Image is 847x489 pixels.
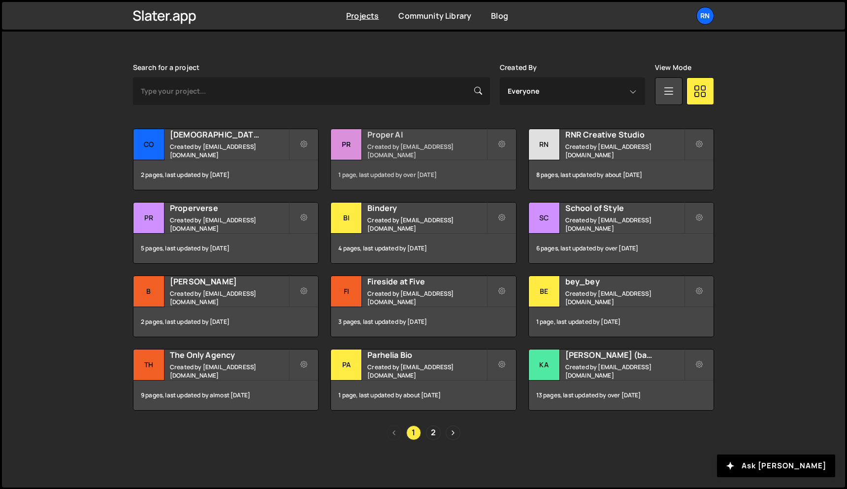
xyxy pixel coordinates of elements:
h2: School of Style [565,203,684,213]
h2: [PERSON_NAME] [170,276,289,287]
a: Pr Proper AI Created by [EMAIL_ADDRESS][DOMAIN_NAME] 1 page, last updated by over [DATE] [330,129,516,190]
a: Page 2 [426,425,441,440]
a: B [PERSON_NAME] Created by [EMAIL_ADDRESS][DOMAIN_NAME] 2 pages, last updated by [DATE] [133,276,319,337]
small: Created by [EMAIL_ADDRESS][DOMAIN_NAME] [367,289,486,306]
h2: The Only Agency [170,349,289,360]
div: 4 pages, last updated by [DATE] [331,234,516,263]
div: 5 pages, last updated by [DATE] [133,234,318,263]
h2: [DEMOGRAPHIC_DATA] [170,129,289,140]
a: Projects [346,10,379,21]
button: Ask [PERSON_NAME] [717,454,835,477]
h2: bey_bey [565,276,684,287]
div: be [529,276,560,307]
a: Community Library [398,10,471,21]
a: Sc School of Style Created by [EMAIL_ADDRESS][DOMAIN_NAME] 6 pages, last updated by over [DATE] [528,202,714,264]
a: Blog [491,10,508,21]
label: Search for a project [133,64,199,71]
div: 1 page, last updated by [DATE] [529,307,714,337]
h2: [PERSON_NAME] (backup) [565,349,684,360]
a: Pr Properverse Created by [EMAIL_ADDRESS][DOMAIN_NAME] 5 pages, last updated by [DATE] [133,202,319,264]
small: Created by [EMAIL_ADDRESS][DOMAIN_NAME] [565,142,684,159]
a: Co [DEMOGRAPHIC_DATA] Created by [EMAIL_ADDRESS][DOMAIN_NAME] 2 pages, last updated by [DATE] [133,129,319,190]
small: Created by [EMAIL_ADDRESS][DOMAIN_NAME] [170,142,289,159]
div: Pagination [133,425,714,440]
div: 8 pages, last updated by about [DATE] [529,160,714,190]
a: Pa Parhelia Bio Created by [EMAIL_ADDRESS][DOMAIN_NAME] 1 page, last updated by about [DATE] [330,349,516,411]
div: Sc [529,203,560,234]
div: 1 page, last updated by about [DATE] [331,381,516,410]
small: Created by [EMAIL_ADDRESS][DOMAIN_NAME] [565,363,684,380]
small: Created by [EMAIL_ADDRESS][DOMAIN_NAME] [170,216,289,233]
div: 13 pages, last updated by over [DATE] [529,381,714,410]
h2: Fireside at Five [367,276,486,287]
div: 2 pages, last updated by [DATE] [133,160,318,190]
a: RN RNR Creative Studio Created by [EMAIL_ADDRESS][DOMAIN_NAME] 8 pages, last updated by about [DATE] [528,129,714,190]
div: Ka [529,349,560,381]
div: 6 pages, last updated by over [DATE] [529,234,714,263]
h2: Parhelia Bio [367,349,486,360]
a: RN [696,7,714,25]
h2: Bindery [367,203,486,213]
small: Created by [EMAIL_ADDRESS][DOMAIN_NAME] [170,289,289,306]
div: B [133,276,164,307]
a: be bey_bey Created by [EMAIL_ADDRESS][DOMAIN_NAME] 1 page, last updated by [DATE] [528,276,714,337]
small: Created by [EMAIL_ADDRESS][DOMAIN_NAME] [565,216,684,233]
small: Created by [EMAIL_ADDRESS][DOMAIN_NAME] [367,363,486,380]
div: Pa [331,349,362,381]
div: Th [133,349,164,381]
div: 9 pages, last updated by almost [DATE] [133,381,318,410]
div: Fi [331,276,362,307]
div: RN [529,129,560,160]
div: 2 pages, last updated by [DATE] [133,307,318,337]
a: Th The Only Agency Created by [EMAIL_ADDRESS][DOMAIN_NAME] 9 pages, last updated by almost [DATE] [133,349,319,411]
div: 1 page, last updated by over [DATE] [331,160,516,190]
div: Pr [133,203,164,234]
small: Created by [EMAIL_ADDRESS][DOMAIN_NAME] [367,216,486,233]
div: Pr [331,129,362,160]
h2: Proper AI [367,129,486,140]
a: Fi Fireside at Five Created by [EMAIL_ADDRESS][DOMAIN_NAME] 3 pages, last updated by [DATE] [330,276,516,337]
small: Created by [EMAIL_ADDRESS][DOMAIN_NAME] [367,142,486,159]
small: Created by [EMAIL_ADDRESS][DOMAIN_NAME] [170,363,289,380]
label: Created By [500,64,537,71]
small: Created by [EMAIL_ADDRESS][DOMAIN_NAME] [565,289,684,306]
h2: RNR Creative Studio [565,129,684,140]
label: View Mode [655,64,691,71]
div: Bi [331,203,362,234]
div: Co [133,129,164,160]
a: Bi Bindery Created by [EMAIL_ADDRESS][DOMAIN_NAME] 4 pages, last updated by [DATE] [330,202,516,264]
h2: Properverse [170,203,289,213]
a: Next page [446,425,460,440]
input: Type your project... [133,77,490,105]
div: 3 pages, last updated by [DATE] [331,307,516,337]
a: Ka [PERSON_NAME] (backup) Created by [EMAIL_ADDRESS][DOMAIN_NAME] 13 pages, last updated by over ... [528,349,714,411]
